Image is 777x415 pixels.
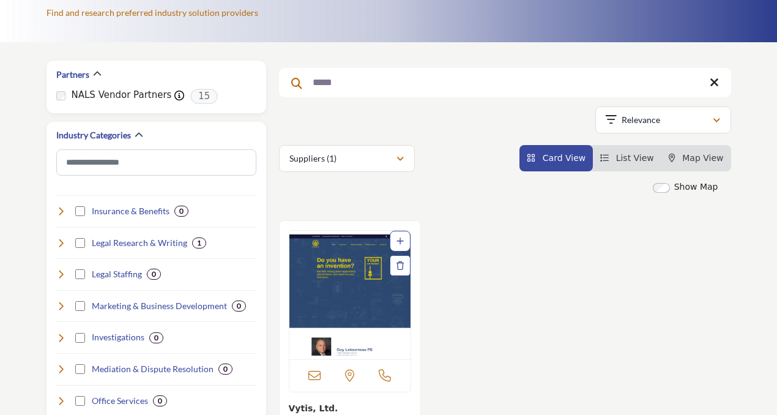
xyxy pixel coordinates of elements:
[154,334,158,342] b: 0
[289,403,338,413] a: Vytis, Ltd.
[72,88,172,102] label: NALS Vendor Partners
[149,332,163,343] div: 0 Results For Investigations
[289,152,336,165] p: Suppliers (1)
[674,181,718,193] label: Show Map
[152,270,156,279] b: 0
[92,331,144,343] h4: Investigations: Gathering information and evidence for cases
[75,396,85,406] input: Select Office Services checkbox
[92,205,169,217] h4: Insurance & Benefits: Mitigating risk and attracting talent through benefits
[218,364,232,375] div: 0 Results For Mediation & Dispute Resolution
[75,269,85,279] input: Select Legal Staffing checkbox
[519,145,593,171] li: Card View
[669,153,724,163] a: Map View
[75,333,85,343] input: Select Investigations checkbox
[682,153,723,163] span: Map View
[56,91,65,100] input: NALS Vendor Partners checkbox
[92,300,227,312] h4: Marketing & Business Development: Helping law firms grow and attract clients
[92,237,187,249] h4: Legal Research & Writing: Assisting with legal research and document drafting
[75,364,85,374] input: Select Mediation & Dispute Resolution checkbox
[527,153,586,163] a: View Card
[197,239,201,247] b: 1
[616,153,654,163] span: List View
[75,238,85,248] input: Select Legal Research & Writing checkbox
[661,145,731,171] li: Map View
[192,237,206,249] div: 1 Results For Legal Research & Writing
[179,207,184,215] b: 0
[593,145,661,171] li: List View
[600,153,654,163] a: View List
[174,206,188,217] div: 0 Results For Insurance & Benefits
[543,153,586,163] span: Card View
[92,395,148,407] h4: Office Services: Products and services for the law office environment
[56,149,256,176] input: Search Category
[232,301,246,312] div: 0 Results For Marketing & Business Development
[223,365,228,373] b: 0
[289,402,411,414] h3: Vytis, Ltd.
[595,107,731,133] button: Relevance
[190,89,218,104] span: 15
[158,397,162,405] b: 0
[279,68,731,97] input: Search Keyword
[92,268,142,280] h4: Legal Staffing: Providing personnel to support law firm operations
[622,114,660,126] p: Relevance
[56,69,89,81] h2: Partners
[92,363,214,375] h4: Mediation & Dispute Resolution: Facilitating settlement and resolving conflicts
[75,301,85,311] input: Select Marketing & Business Development checkbox
[396,236,404,246] a: Add To List
[153,395,167,406] div: 0 Results For Office Services
[289,231,411,359] a: Open Listing in new tab
[46,7,258,19] p: Find and research preferred industry solution providers
[75,206,85,216] input: Select Insurance & Benefits checkbox
[56,129,131,141] h2: Industry Categories
[147,269,161,280] div: 0 Results For Legal Staffing
[279,145,415,172] button: Suppliers (1)
[289,231,411,359] img: Vytis, Ltd.
[237,302,241,310] b: 0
